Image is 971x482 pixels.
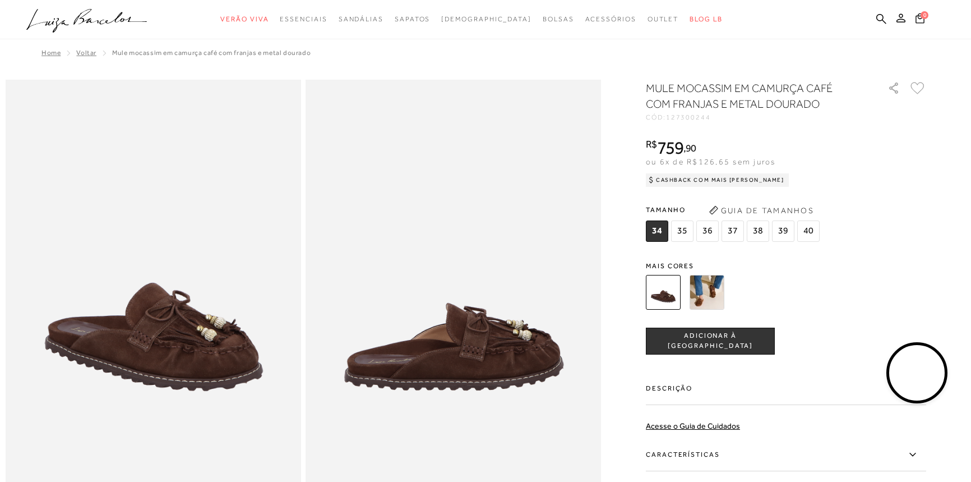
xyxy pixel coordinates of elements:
[112,49,311,57] span: MULE MOCASSIM EM CAMURÇA CAFÉ COM FRANJAS E METAL DOURADO
[657,137,683,158] span: 759
[646,114,870,121] div: CÓD:
[646,331,774,351] span: ADICIONAR À [GEOGRAPHIC_DATA]
[747,221,769,242] span: 38
[646,80,856,112] h1: MULE MOCASSIM EM CAMURÇA CAFÉ COM FRANJAS E METAL DOURADO
[648,15,679,23] span: Outlet
[646,373,926,405] label: Descrição
[646,421,740,430] a: Acesse o Guia de Cuidados
[220,15,269,23] span: Verão Viva
[646,139,657,149] i: R$
[646,439,926,471] label: Características
[220,9,269,30] a: categoryNavScreenReaderText
[696,221,719,242] span: 36
[690,9,722,30] a: BLOG LB
[585,9,636,30] a: categoryNavScreenReaderText
[921,11,928,19] span: 0
[441,15,531,23] span: [DEMOGRAPHIC_DATA]
[797,221,820,242] span: 40
[441,9,531,30] a: noSubCategoriesText
[646,263,926,269] span: Mais cores
[646,157,775,166] span: ou 6x de R$126,65 sem juros
[339,15,383,23] span: Sandálias
[339,9,383,30] a: categoryNavScreenReaderText
[722,221,744,242] span: 37
[671,221,693,242] span: 35
[280,15,327,23] span: Essenciais
[683,143,696,153] i: ,
[646,221,668,242] span: 34
[705,201,817,219] button: Guia de Tamanhos
[76,49,96,57] a: Voltar
[543,9,574,30] a: categoryNavScreenReaderText
[690,275,724,310] img: MULE MOCASSIM EM CAMURÇA CARAMELO COM FRANJAS E METAL DOURADO
[646,275,681,310] img: MULE MOCASSIM EM CAMURÇA CAFÉ COM FRANJAS E METAL DOURADO
[646,173,789,187] div: Cashback com Mais [PERSON_NAME]
[543,15,574,23] span: Bolsas
[585,15,636,23] span: Acessórios
[912,12,928,27] button: 0
[666,113,711,121] span: 127300244
[395,9,430,30] a: categoryNavScreenReaderText
[686,142,696,154] span: 90
[646,201,822,218] span: Tamanho
[280,9,327,30] a: categoryNavScreenReaderText
[772,221,794,242] span: 39
[41,49,61,57] a: Home
[648,9,679,30] a: categoryNavScreenReaderText
[646,328,775,355] button: ADICIONAR À [GEOGRAPHIC_DATA]
[690,15,722,23] span: BLOG LB
[395,15,430,23] span: Sapatos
